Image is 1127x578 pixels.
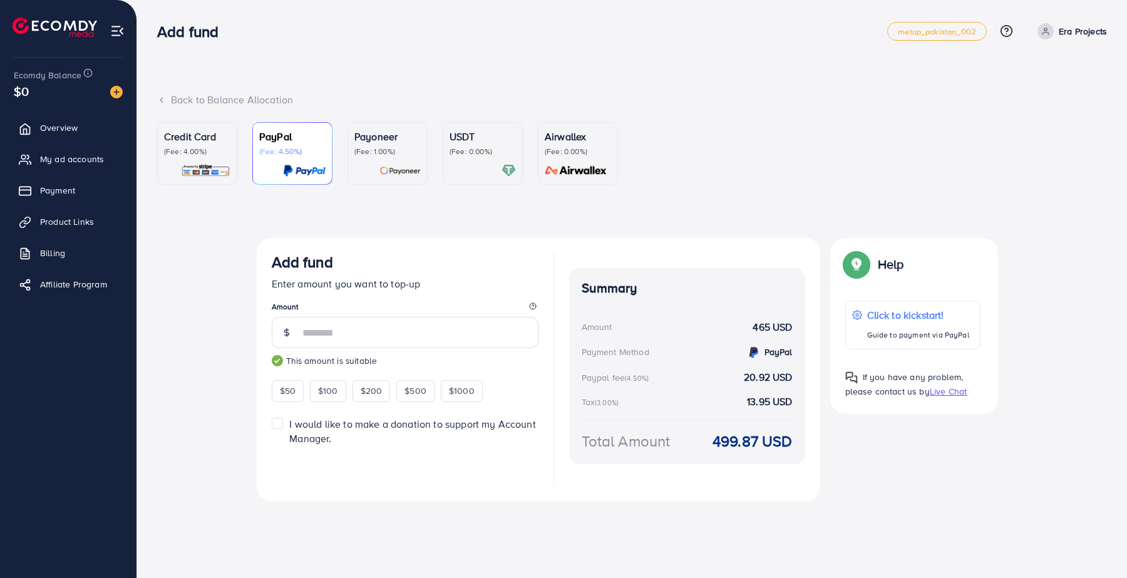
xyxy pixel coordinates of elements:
[753,320,792,334] strong: 465 USD
[450,129,516,144] p: USDT
[40,215,94,228] span: Product Links
[845,371,858,384] img: Popup guide
[545,129,611,144] p: Airwallex
[157,93,1107,107] div: Back to Balance Allocation
[845,371,964,398] span: If you have any problem, please contact us by
[887,22,987,41] a: metap_pakistan_002
[867,328,969,343] p: Guide to payment via PayPal
[9,115,127,140] a: Overview
[280,384,296,397] span: $50
[13,18,97,37] img: logo
[157,23,229,41] h3: Add fund
[259,147,326,157] p: (Fee: 4.50%)
[545,147,611,157] p: (Fee: 0.00%)
[1074,522,1118,569] iframe: Chat
[747,395,792,409] strong: 13.95 USD
[272,355,283,366] img: guide
[361,384,383,397] span: $200
[449,384,475,397] span: $1000
[354,147,421,157] p: (Fee: 1.00%)
[404,384,426,397] span: $500
[318,384,338,397] span: $100
[40,153,104,165] span: My ad accounts
[164,129,230,144] p: Credit Card
[582,396,623,408] div: Tax
[582,430,671,452] div: Total Amount
[450,147,516,157] p: (Fee: 0.00%)
[713,430,793,452] strong: 499.87 USD
[272,301,538,317] legend: Amount
[744,370,792,384] strong: 20.92 USD
[867,307,969,323] p: Click to kickstart!
[164,147,230,157] p: (Fee: 4.00%)
[764,346,793,358] strong: PayPal
[582,281,793,296] h4: Summary
[40,121,78,134] span: Overview
[9,147,127,172] a: My ad accounts
[582,321,612,333] div: Amount
[9,178,127,203] a: Payment
[354,129,421,144] p: Payoneer
[541,163,611,178] img: card
[9,209,127,234] a: Product Links
[1032,23,1107,39] a: Era Projects
[582,371,653,384] div: Paypal fee
[9,272,127,297] a: Affiliate Program
[746,345,761,360] img: credit
[272,354,538,367] small: This amount is suitable
[289,417,535,445] span: I would like to make a donation to support my Account Manager.
[40,278,107,291] span: Affiliate Program
[930,385,967,398] span: Live Chat
[502,163,516,178] img: card
[14,69,81,81] span: Ecomdy Balance
[845,253,868,276] img: Popup guide
[40,247,65,259] span: Billing
[595,398,619,408] small: (3.00%)
[9,240,127,266] a: Billing
[1059,24,1107,39] p: Era Projects
[413,461,538,483] iframe: PayPal
[625,373,649,383] small: (4.50%)
[181,163,230,178] img: card
[110,86,123,98] img: image
[259,129,326,144] p: PayPal
[40,184,75,197] span: Payment
[14,82,29,100] span: $0
[379,163,421,178] img: card
[272,276,538,291] p: Enter amount you want to top-up
[878,257,904,272] p: Help
[582,346,649,358] div: Payment Method
[272,253,333,271] h3: Add fund
[283,163,326,178] img: card
[898,28,976,36] span: metap_pakistan_002
[110,24,125,38] img: menu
